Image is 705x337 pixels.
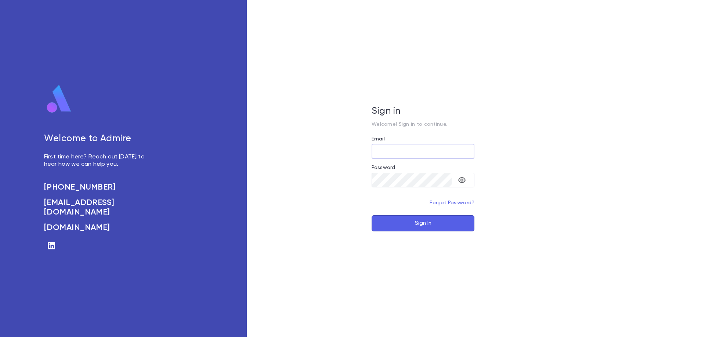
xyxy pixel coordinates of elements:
h5: Sign in [372,106,474,117]
p: Welcome! Sign in to continue. [372,121,474,127]
a: [EMAIL_ADDRESS][DOMAIN_NAME] [44,198,153,217]
img: logo [44,84,74,114]
label: Password [372,165,395,171]
a: [DOMAIN_NAME] [44,223,153,232]
button: Sign In [372,215,474,231]
button: toggle password visibility [455,173,469,187]
a: Forgot Password? [430,200,474,205]
a: [PHONE_NUMBER] [44,183,153,192]
p: First time here? Reach out [DATE] to hear how we can help you. [44,153,153,168]
label: Email [372,136,385,142]
h5: Welcome to Admire [44,133,153,144]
